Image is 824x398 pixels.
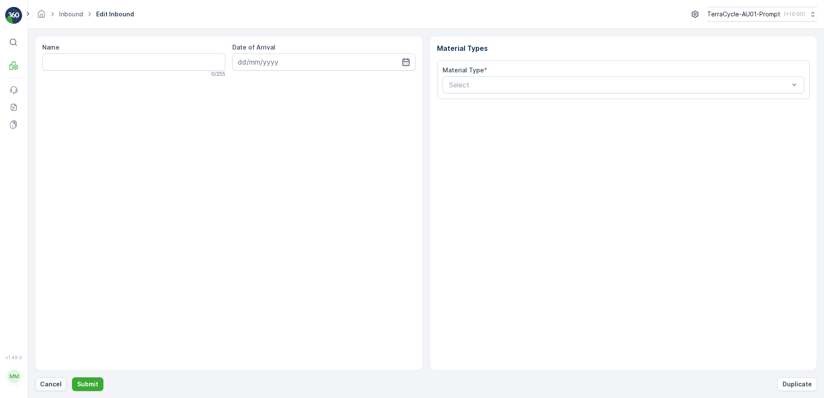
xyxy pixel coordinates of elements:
[374,7,449,18] p: 1677807585254553G
[7,212,48,220] span: Last Weight :
[59,10,83,18] a: Inbound
[37,12,46,20] a: Homepage
[449,80,790,90] p: Select
[443,66,484,74] label: Material Type
[437,43,810,53] p: Material Types
[7,170,49,177] span: First Weight :
[48,198,67,205] span: 1.18 kg
[7,184,53,191] span: Material Type :
[49,170,68,177] span: 1.18 kg
[707,10,780,19] p: TerraCycle-AU01-Prompt
[48,212,61,220] span: 0 kg
[232,44,275,51] label: Date of Arrival
[7,141,28,149] span: Name :
[784,11,805,18] p: ( +10:00 )
[707,7,817,22] button: TerraCycle-AU01-Prompt(+10:00)
[40,380,62,389] p: Cancel
[94,10,136,19] span: Edit Inbound
[5,7,22,24] img: logo
[777,377,817,391] button: Duplicate
[72,377,103,391] button: Submit
[7,370,21,383] div: MM
[46,155,66,163] span: [DATE]
[7,198,48,205] span: Net Amount :
[5,355,22,360] span: v 1.49.0
[77,380,98,389] p: Submit
[28,141,92,149] span: 1677807585254553G
[211,71,225,78] p: 0 / 255
[783,380,812,389] p: Duplicate
[232,53,415,71] input: dd/mm/yyyy
[35,377,67,391] button: Cancel
[7,155,46,163] span: Arrive Date :
[42,44,59,51] label: Name
[5,362,22,391] button: MM
[53,184,141,191] span: AU-PI0003 I Coffee capsules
